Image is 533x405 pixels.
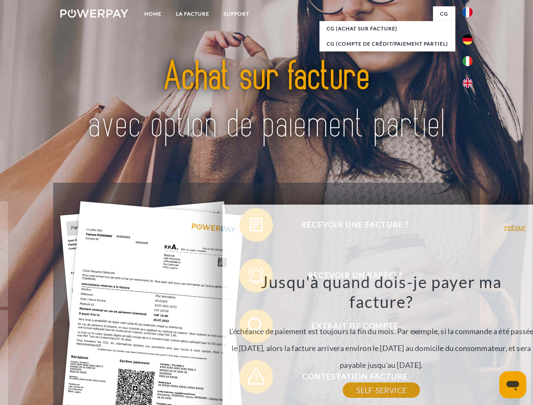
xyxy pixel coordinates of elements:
img: de [463,35,473,45]
iframe: Bouton de lancement de la fenêtre de messagerie [499,371,526,398]
a: CG (Compte de crédit/paiement partiel) [319,36,455,51]
a: CG [433,6,455,22]
a: retour [504,223,526,231]
a: SELF-SERVICE [343,383,420,398]
a: CG (achat sur facture) [319,21,455,36]
img: fr [463,7,473,17]
a: Support [216,6,257,22]
img: en [463,78,473,88]
img: logo-powerpay-white.svg [60,9,128,18]
img: it [463,56,473,66]
a: LA FACTURE [169,6,216,22]
a: Home [137,6,169,22]
img: title-powerpay_fr.svg [81,40,452,162]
